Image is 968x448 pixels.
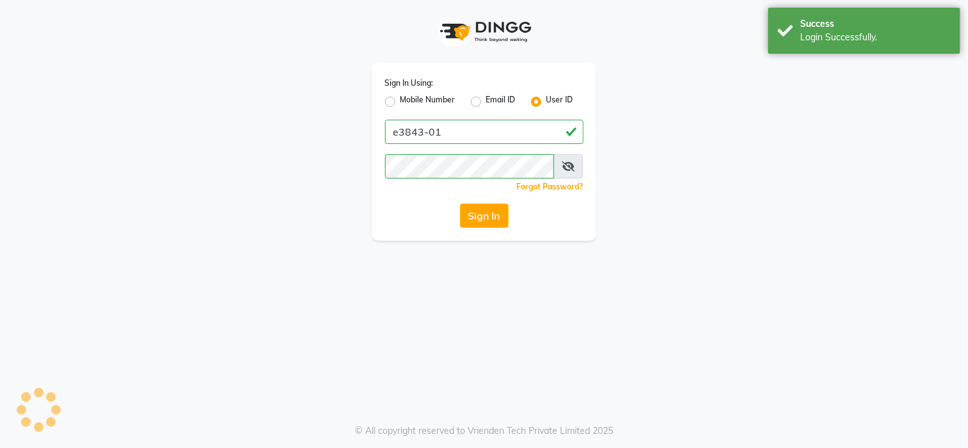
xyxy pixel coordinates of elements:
label: User ID [546,94,573,109]
div: Login Successfully. [800,31,951,44]
a: Forgot Password? [517,182,584,191]
label: Mobile Number [400,94,455,109]
div: Success [800,17,951,31]
button: Sign In [460,204,509,228]
input: Username [385,120,584,144]
label: Sign In Using: [385,77,434,89]
label: Email ID [486,94,516,109]
img: logo1.svg [433,13,536,51]
input: Username [385,154,555,179]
